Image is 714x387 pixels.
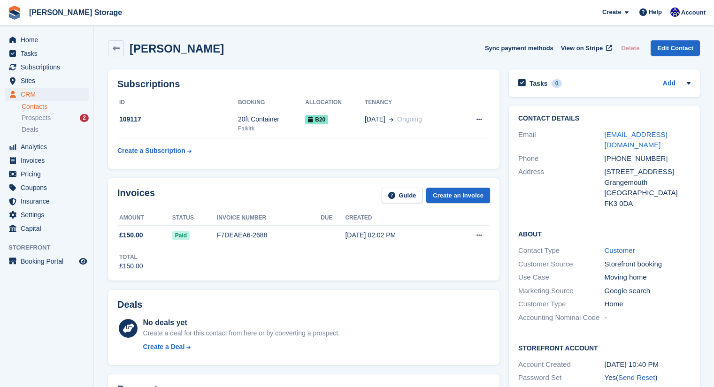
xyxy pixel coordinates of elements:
a: menu [5,181,89,194]
th: Tenancy [365,95,458,110]
div: [DATE] 10:40 PM [605,359,691,370]
h2: Contact Details [518,115,691,122]
span: Booking Portal [21,255,77,268]
div: Address [518,167,605,209]
span: View on Stripe [561,44,603,53]
div: Google search [605,286,691,296]
span: B20 [305,115,328,124]
button: Delete [617,40,643,56]
span: £150.00 [119,230,143,240]
h2: [PERSON_NAME] [130,42,224,55]
span: Create [602,8,621,17]
th: Allocation [305,95,365,110]
a: menu [5,74,89,87]
a: Add [663,78,676,89]
div: [STREET_ADDRESS] [605,167,691,177]
h2: Storefront Account [518,343,691,352]
div: Customer Source [518,259,605,270]
a: menu [5,167,89,181]
a: Prospects 2 [22,113,89,123]
div: - [605,312,691,323]
span: [DATE] [365,114,385,124]
a: menu [5,88,89,101]
a: menu [5,154,89,167]
th: Amount [117,211,172,226]
div: Grangemouth [605,177,691,188]
th: Booking [238,95,305,110]
div: £150.00 [119,261,143,271]
a: menu [5,33,89,46]
a: menu [5,255,89,268]
div: No deals yet [143,317,340,328]
div: [DATE] 02:02 PM [345,230,449,240]
a: [PERSON_NAME] Storage [25,5,126,20]
a: menu [5,195,89,208]
span: Coupons [21,181,77,194]
span: Home [21,33,77,46]
h2: Deals [117,299,142,310]
span: ( ) [616,373,657,381]
span: Analytics [21,140,77,153]
div: [PHONE_NUMBER] [605,153,691,164]
div: Moving home [605,272,691,283]
button: Sync payment methods [485,40,553,56]
a: Guide [382,188,423,203]
span: Sites [21,74,77,87]
a: Preview store [77,256,89,267]
a: Contacts [22,102,89,111]
span: Ongoing [397,115,422,123]
th: Due [321,211,345,226]
div: Marketing Source [518,286,605,296]
a: menu [5,208,89,221]
div: 0 [552,79,562,88]
span: Subscriptions [21,61,77,74]
div: Create a deal for this contact from here or by converting a prospect. [143,328,340,338]
span: Deals [22,125,38,134]
div: Account Created [518,359,605,370]
div: Create a Deal [143,342,185,352]
span: Tasks [21,47,77,60]
div: FK3 0DA [605,198,691,209]
img: Ross Watt [670,8,680,17]
a: menu [5,222,89,235]
span: Paid [172,231,190,240]
span: Account [681,8,706,17]
th: Invoice number [217,211,321,226]
div: Falkirk [238,124,305,133]
a: Create a Deal [143,342,340,352]
div: Phone [518,153,605,164]
div: 109117 [117,114,238,124]
a: menu [5,47,89,60]
span: Capital [21,222,77,235]
div: 20ft Container [238,114,305,124]
div: Use Case [518,272,605,283]
a: menu [5,61,89,74]
h2: Subscriptions [117,79,490,90]
a: Deals [22,125,89,135]
a: Edit Contact [651,40,700,56]
th: Status [172,211,217,226]
h2: Tasks [530,79,548,88]
div: Yes [605,372,691,383]
a: [EMAIL_ADDRESS][DOMAIN_NAME] [605,130,668,149]
div: F7DEAEA6-2688 [217,230,321,240]
a: Send Reset [618,373,655,381]
span: Help [649,8,662,17]
div: Accounting Nominal Code [518,312,605,323]
a: Create a Subscription [117,142,192,159]
a: Create an Invoice [426,188,490,203]
th: Created [345,211,449,226]
span: Prospects [22,114,51,122]
span: Settings [21,208,77,221]
div: Total [119,253,143,261]
a: Customer [605,246,635,254]
img: stora-icon-8386f47178a22dfd0bd8f6a31ec36ba5ce8667c1dd55bd0f319d3a0aa187defe.svg [8,6,22,20]
th: ID [117,95,238,110]
h2: About [518,229,691,238]
span: Pricing [21,167,77,181]
span: Insurance [21,195,77,208]
div: Home [605,299,691,310]
a: menu [5,140,89,153]
span: Invoices [21,154,77,167]
div: Customer Type [518,299,605,310]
